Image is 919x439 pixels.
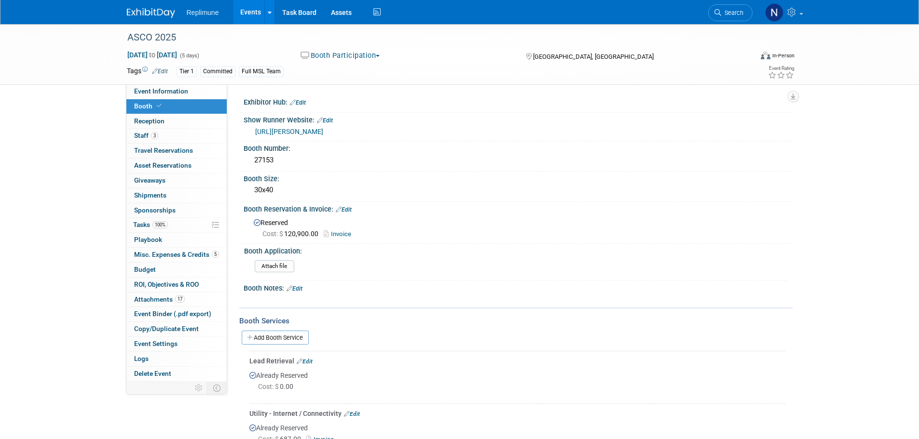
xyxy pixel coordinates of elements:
[251,183,785,198] div: 30x40
[768,66,794,71] div: Event Rating
[336,206,352,213] a: Edit
[212,251,219,258] span: 5
[126,352,227,366] a: Logs
[134,102,164,110] span: Booth
[249,356,785,366] div: Lead Retrieval
[127,51,178,59] span: [DATE] [DATE]
[207,382,227,394] td: Toggle Event Tabs
[297,358,313,365] a: Edit
[134,325,199,333] span: Copy/Duplicate Event
[124,29,738,46] div: ASCO 2025
[179,53,199,59] span: (5 days)
[249,366,785,400] div: Already Reserved
[721,9,743,16] span: Search
[242,331,309,345] a: Add Booth Service
[127,66,168,77] td: Tags
[251,153,785,168] div: 27153
[134,266,156,273] span: Budget
[127,8,175,18] img: ExhibitDay
[134,280,199,288] span: ROI, Objectives & ROO
[761,52,770,59] img: Format-Inperson.png
[290,99,306,106] a: Edit
[262,230,284,238] span: Cost: $
[134,146,193,154] span: Travel Reservations
[765,3,783,22] img: Nicole Schaeffner
[126,367,227,381] a: Delete Event
[708,4,753,21] a: Search
[239,316,793,326] div: Booth Services
[126,233,227,247] a: Playbook
[772,52,795,59] div: In-Person
[126,307,227,321] a: Event Binder (.pdf export)
[148,51,157,59] span: to
[134,340,178,347] span: Event Settings
[126,129,227,143] a: Staff3
[134,206,176,214] span: Sponsorships
[177,67,197,77] div: Tier 1
[126,173,227,188] a: Giveaways
[244,141,793,153] div: Booth Number:
[175,295,185,303] span: 17
[126,293,227,307] a: Attachments17
[258,383,297,390] span: 0.00
[134,191,166,199] span: Shipments
[344,411,360,417] a: Edit
[251,215,785,239] div: Reserved
[151,132,158,139] span: 3
[200,67,235,77] div: Committed
[262,230,322,238] span: 120,900.00
[126,203,227,218] a: Sponsorships
[249,409,785,418] div: Utility - Internet / Connectivity
[258,383,280,390] span: Cost: $
[134,236,162,243] span: Playbook
[244,202,793,214] div: Booth Reservation & Invoice:
[244,172,793,184] div: Booth Size:
[126,322,227,336] a: Copy/Duplicate Event
[239,67,284,77] div: Full MSL Team
[126,218,227,232] a: Tasks100%
[126,84,227,99] a: Event Information
[324,230,356,238] a: Invoice
[191,382,207,394] td: Personalize Event Tab Strip
[244,244,788,256] div: Booth Application:
[126,248,227,262] a: Misc. Expenses & Credits5
[533,53,654,60] span: [GEOGRAPHIC_DATA], [GEOGRAPHIC_DATA]
[134,132,158,139] span: Staff
[317,117,333,124] a: Edit
[297,51,384,61] button: Booth Participation
[134,161,192,169] span: Asset Reservations
[134,251,219,258] span: Misc. Expenses & Credits
[126,263,227,277] a: Budget
[134,355,149,362] span: Logs
[134,176,165,184] span: Giveaways
[126,159,227,173] a: Asset Reservations
[133,221,168,228] span: Tasks
[287,285,302,292] a: Edit
[126,337,227,351] a: Event Settings
[134,295,185,303] span: Attachments
[152,221,168,228] span: 100%
[126,278,227,292] a: ROI, Objectives & ROO
[152,68,168,75] a: Edit
[696,50,795,65] div: Event Format
[157,103,162,108] i: Booth reservation complete
[126,114,227,129] a: Reception
[134,310,211,318] span: Event Binder (.pdf export)
[134,370,171,377] span: Delete Event
[134,117,165,125] span: Reception
[126,99,227,114] a: Booth
[244,281,793,293] div: Booth Notes:
[187,9,219,16] span: Replimune
[255,128,323,135] a: [URL][PERSON_NAME]
[244,113,793,125] div: Show Runner Website:
[244,95,793,107] div: Exhibitor Hub:
[126,144,227,158] a: Travel Reservations
[134,87,188,95] span: Event Information
[126,188,227,203] a: Shipments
